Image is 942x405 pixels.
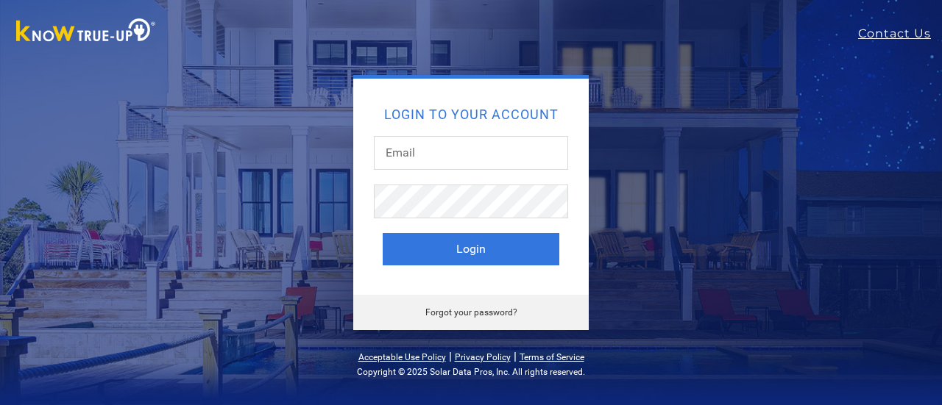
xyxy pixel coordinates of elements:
[858,25,942,43] a: Contact Us
[9,15,163,49] img: Know True-Up
[374,136,568,170] input: Email
[383,233,559,265] button: Login
[358,352,446,362] a: Acceptable Use Policy
[449,349,452,363] span: |
[520,352,584,362] a: Terms of Service
[425,307,517,318] a: Forgot your password?
[455,352,511,362] a: Privacy Policy
[514,349,517,363] span: |
[383,108,559,121] h2: Login to your account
